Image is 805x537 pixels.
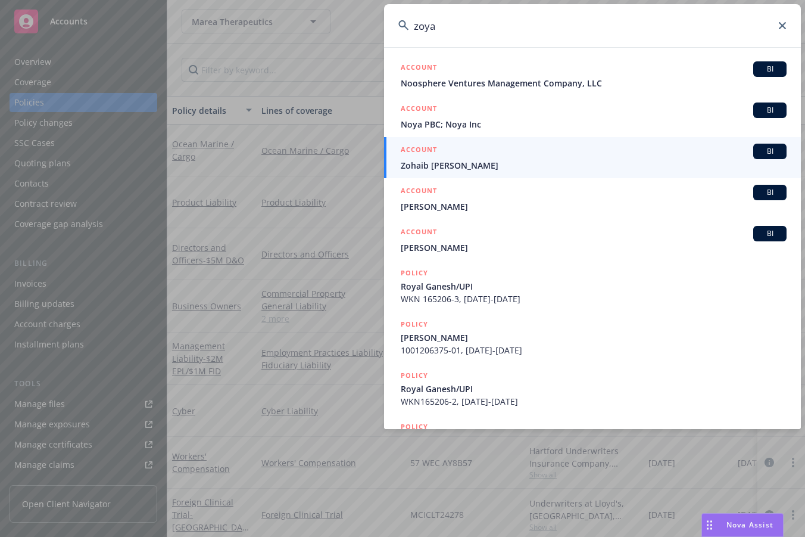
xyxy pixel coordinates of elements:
a: POLICYRoyal Ganesh/UPIWKN 165206-3, [DATE]-[DATE] [384,260,801,312]
span: Royal Ganesh/UPI [401,280,787,293]
span: Royal Ganesh/UPI [401,383,787,395]
a: ACCOUNTBI[PERSON_NAME] [384,178,801,219]
a: ACCOUNTBINoosphere Ventures Management Company, LLC [384,55,801,96]
h5: POLICY [401,370,428,381]
span: [PERSON_NAME] [401,331,787,344]
h5: POLICY [401,421,428,433]
h5: ACCOUNT [401,61,437,76]
span: BI [758,187,782,198]
span: [PERSON_NAME] [401,200,787,213]
span: 1001206375-01, [DATE]-[DATE] [401,344,787,356]
h5: ACCOUNT [401,103,437,117]
span: BI [758,105,782,116]
a: POLICY[PERSON_NAME]1001206375-01, [DATE]-[DATE] [384,312,801,363]
h5: ACCOUNT [401,144,437,158]
a: POLICYRoyal Ganesh/UPIWKN165206-2, [DATE]-[DATE] [384,363,801,414]
input: Search... [384,4,801,47]
span: Nova Assist [726,520,773,530]
a: POLICY [384,414,801,465]
h5: POLICY [401,318,428,330]
span: BI [758,64,782,75]
span: BI [758,146,782,157]
span: WKN165206-2, [DATE]-[DATE] [401,395,787,408]
span: Noya PBC; Noya Inc [401,118,787,131]
span: [PERSON_NAME] [401,241,787,254]
h5: POLICY [401,267,428,279]
a: ACCOUNTBIZohaib [PERSON_NAME] [384,137,801,178]
span: BI [758,228,782,239]
h5: ACCOUNT [401,185,437,199]
button: Nova Assist [701,513,784,537]
span: Noosphere Ventures Management Company, LLC [401,77,787,89]
span: WKN 165206-3, [DATE]-[DATE] [401,293,787,305]
h5: ACCOUNT [401,226,437,240]
a: ACCOUNTBI[PERSON_NAME] [384,219,801,260]
a: ACCOUNTBINoya PBC; Noya Inc [384,96,801,137]
span: Zohaib [PERSON_NAME] [401,159,787,172]
div: Drag to move [702,514,717,536]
